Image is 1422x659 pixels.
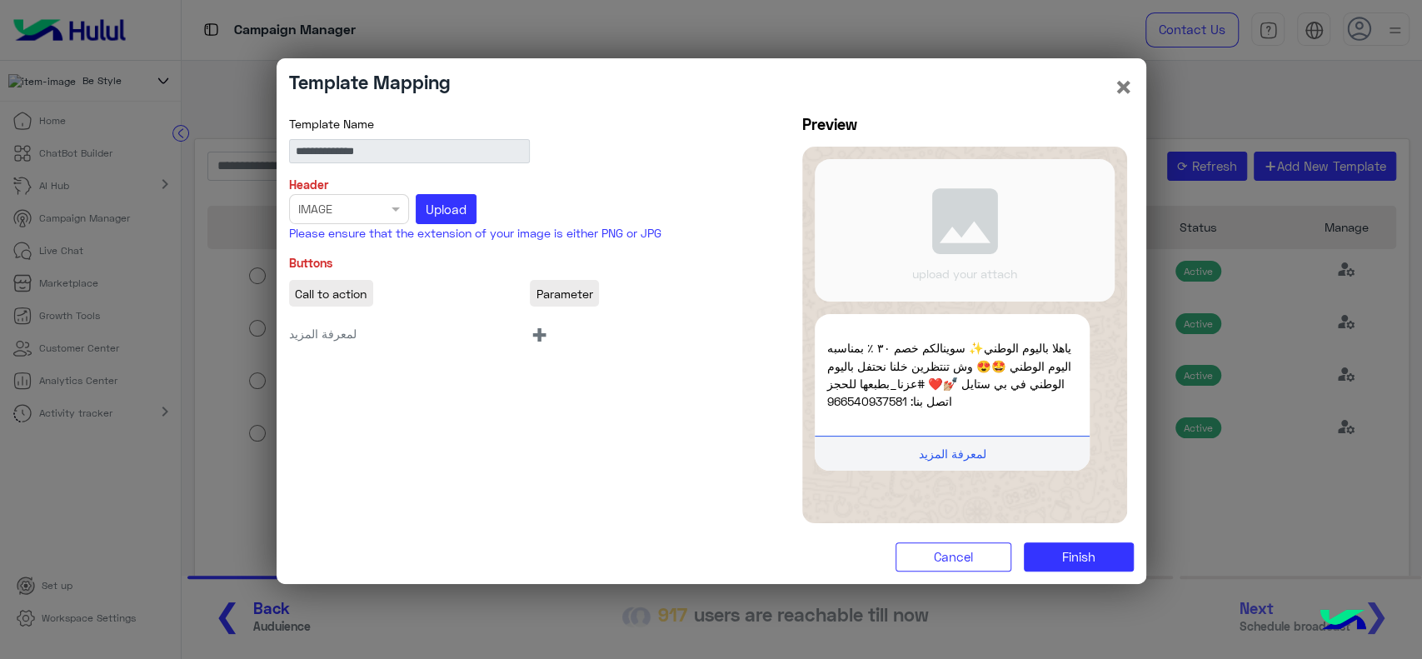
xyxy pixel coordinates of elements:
p: Buttons [289,254,771,272]
span: image [834,177,1096,265]
div: upload your attach [815,159,1115,302]
label: Template Name [289,115,374,132]
button: Finish [1024,542,1134,572]
span: لمعرفة المزيد [289,327,357,341]
img: wa-template-preview [802,147,1127,523]
img: hulul-logo.png [1314,592,1372,651]
span: Call to action [289,280,373,307]
h5: Preview [802,115,1127,134]
button: لمعرفة المزيد [815,436,1090,471]
button: × [1114,71,1134,102]
span: Parameter [530,280,599,307]
span: + [530,315,549,352]
p: Header [289,176,771,193]
button: Cancel [896,542,1011,572]
button: Upload [416,194,477,224]
span: لمعرفة المزيد [912,447,992,461]
p: ياهلا باليوم الوطني✨ سوينالكم خصم ٣٠ ٪؜ بمناسبه اليوم الوطني 🤩😍 وش تنتظرين خلنا نحتفل باليوم الوط... [827,339,1077,411]
span: Upload [426,202,467,217]
span: Finish [1062,549,1095,564]
span: Please ensure that the extension of your image is either PNG or JPG [289,226,661,240]
h4: Template Mapping [289,71,451,93]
